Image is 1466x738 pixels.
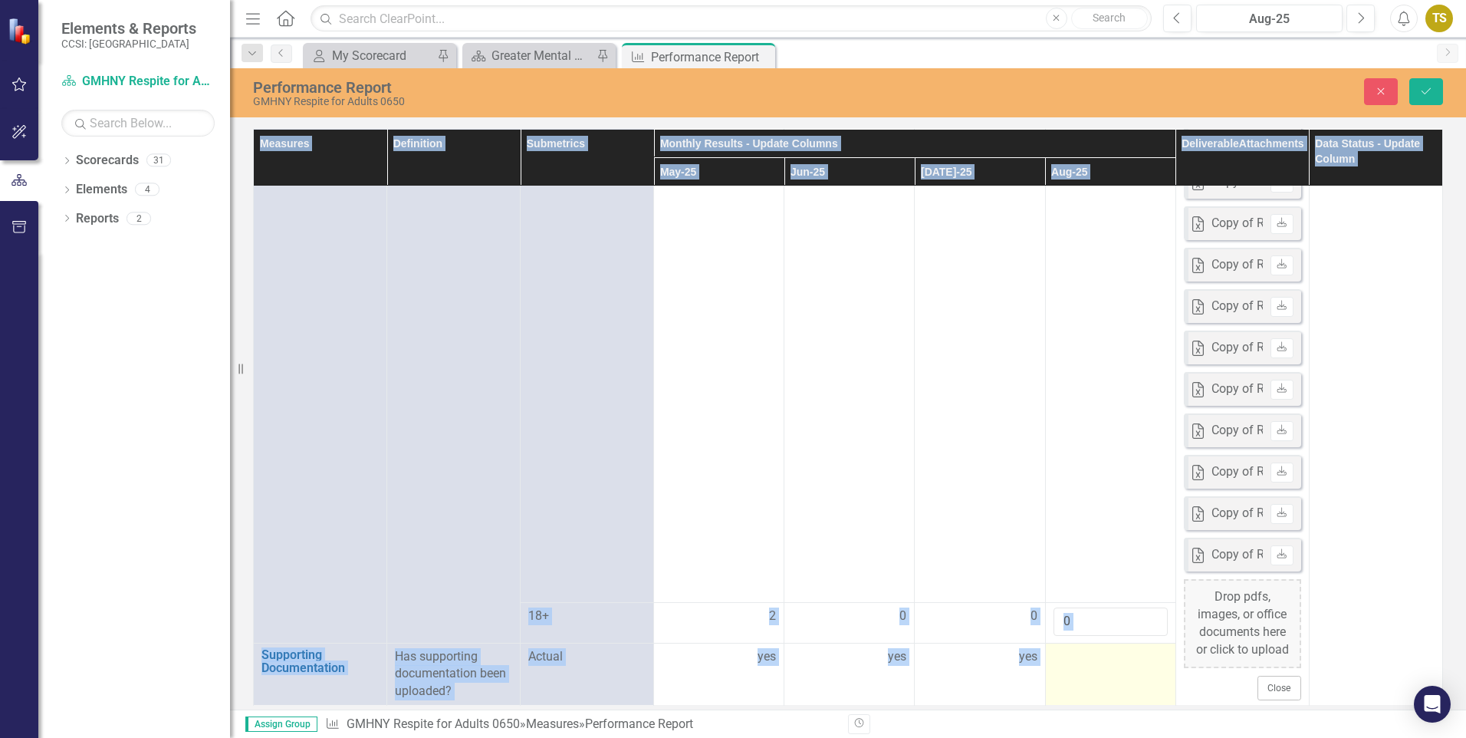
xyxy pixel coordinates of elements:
span: 18+ [528,608,646,625]
span: 2 [769,608,776,625]
div: Performance Report [585,717,693,731]
div: Greater Mental Health of NY Landing Page [491,46,593,65]
a: Elements [76,181,127,199]
div: Drop pdfs, images, or office documents here or click to upload [1184,579,1301,667]
button: TS [1425,5,1453,32]
div: » » [325,716,837,733]
img: ClearPoint Strategy [8,18,35,44]
div: Copy of Reporting Form [DATE].xlsx [1211,339,1404,357]
a: Measures [526,717,579,731]
div: 4 [135,183,159,196]
div: Copy of Reporting Form [DATE].xlsx [1211,422,1404,440]
span: Search [1093,12,1126,24]
button: Search [1071,8,1148,29]
small: CCSI: [GEOGRAPHIC_DATA] [61,38,196,50]
a: Supporting Documentation [261,648,379,675]
div: My Scorecard [332,46,433,65]
a: Greater Mental Health of NY Landing Page [466,46,593,65]
input: Search ClearPoint... [311,5,1152,32]
a: Scorecards [76,152,139,170]
div: Aug-25 [1201,10,1337,28]
input: Search Below... [61,110,215,137]
div: 31 [146,154,171,167]
div: Open Intercom Messenger [1414,686,1451,723]
div: Copy of Reporting Form [DATE].xlsx [1211,546,1404,564]
div: GMHNY Respite for Adults 0650 [253,96,920,107]
button: Aug-25 [1196,5,1343,32]
span: yes [1019,648,1037,666]
span: yes [758,648,776,666]
a: GMHNY Respite for Adults 0650 [347,717,520,731]
div: Performance Report [651,48,771,67]
a: GMHNY Respite for Adults 0650 [61,73,215,91]
a: Reports [76,210,119,228]
div: Copy of Reporting Form [DATE].xlsx [1211,463,1404,481]
span: Actual [528,648,646,666]
div: Copy of Reporting Form [DATE].xlsx [1211,505,1404,522]
div: Has supporting documentation been uploaded? [395,648,512,701]
button: Close [1257,676,1301,700]
span: Assign Group [245,717,317,732]
div: Copy of Reporting Form [DATE].xlsx [1211,256,1404,274]
div: Performance Report [253,79,920,96]
div: Copy of Reporting Form [DATE].xlsx [1211,215,1404,232]
div: Copy of Reporting Form [DATE].xlsx [1211,298,1404,315]
span: 0 [1030,608,1037,625]
span: 0 [899,608,906,625]
div: 2 [127,212,151,225]
a: My Scorecard [307,46,433,65]
span: Elements & Reports [61,19,196,38]
div: Copy of Reporting Form [DATE].xlsx [1211,381,1404,398]
span: yes [888,648,906,666]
